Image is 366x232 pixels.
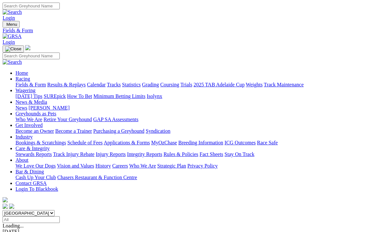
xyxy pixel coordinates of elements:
a: 2025 TAB Adelaide Cup [193,82,245,87]
span: Loading... [3,223,24,228]
button: Toggle navigation [3,21,20,28]
a: Weights [246,82,263,87]
img: logo-grsa-white.png [25,45,30,50]
a: Results & Replays [47,82,86,87]
img: Search [3,9,22,15]
div: About [16,163,363,169]
a: Contact GRSA [16,180,47,186]
a: Syndication [146,128,170,134]
div: Industry [16,140,363,146]
img: Close [5,46,21,52]
img: Search [3,59,22,65]
a: Coursing [160,82,179,87]
img: GRSA [3,34,22,39]
a: Login [3,15,15,21]
a: Stay On Track [225,151,254,157]
a: Stewards Reports [16,151,52,157]
a: MyOzChase [151,140,177,145]
a: Track Injury Rebate [53,151,94,157]
a: History [95,163,111,169]
img: facebook.svg [3,204,8,209]
a: Cash Up Your Club [16,175,56,180]
a: Applications & Forms [104,140,150,145]
a: We Love Our Dogs [16,163,56,169]
input: Search [3,53,60,59]
a: [PERSON_NAME] [28,105,69,111]
a: Wagering [16,88,36,93]
a: Trials [180,82,192,87]
a: Privacy Policy [187,163,218,169]
a: Statistics [122,82,141,87]
input: Select date [3,216,60,223]
a: Login To Blackbook [16,186,58,192]
button: Toggle navigation [3,45,24,53]
img: twitter.svg [9,204,14,209]
a: Home [16,70,28,76]
div: Greyhounds as Pets [16,117,363,122]
div: News & Media [16,105,363,111]
a: About [16,157,28,163]
a: Industry [16,134,33,140]
a: Login [3,39,15,45]
div: Racing [16,82,363,88]
a: Racing [16,76,30,82]
img: logo-grsa-white.png [3,197,8,202]
a: Track Maintenance [264,82,304,87]
div: Get Involved [16,128,363,134]
a: Isolynx [147,93,162,99]
div: Bar & Dining [16,175,363,180]
a: Strategic Plan [157,163,186,169]
div: Wagering [16,93,363,99]
a: Rules & Policies [163,151,198,157]
a: Bar & Dining [16,169,44,174]
a: Tracks [107,82,121,87]
input: Search [3,3,60,9]
a: Race Safe [257,140,277,145]
a: Who We Are [129,163,156,169]
a: GAP SA Assessments [93,117,139,122]
a: Retire Your Greyhound [44,117,92,122]
a: News [16,105,27,111]
a: [DATE] Tips [16,93,42,99]
a: Purchasing a Greyhound [93,128,144,134]
a: Get Involved [16,122,43,128]
a: Grading [142,82,159,87]
a: Greyhounds as Pets [16,111,56,116]
a: Breeding Information [178,140,223,145]
a: Who We Are [16,117,42,122]
a: Careers [112,163,128,169]
a: Minimum Betting Limits [93,93,145,99]
a: Fields & Form [3,28,363,34]
a: Care & Integrity [16,146,50,151]
a: Chasers Restaurant & Function Centre [57,175,137,180]
a: Bookings & Scratchings [16,140,66,145]
div: Care & Integrity [16,151,363,157]
a: Become a Trainer [55,128,92,134]
a: News & Media [16,99,47,105]
a: SUREpick [44,93,66,99]
a: Fields & Form [16,82,46,87]
a: Vision and Values [57,163,94,169]
span: Menu [6,22,17,27]
a: How To Bet [67,93,92,99]
a: Integrity Reports [127,151,162,157]
a: ICG Outcomes [225,140,256,145]
a: Become an Owner [16,128,54,134]
a: Fact Sheets [200,151,223,157]
a: Injury Reports [96,151,126,157]
a: Calendar [87,82,106,87]
a: Schedule of Fees [67,140,102,145]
